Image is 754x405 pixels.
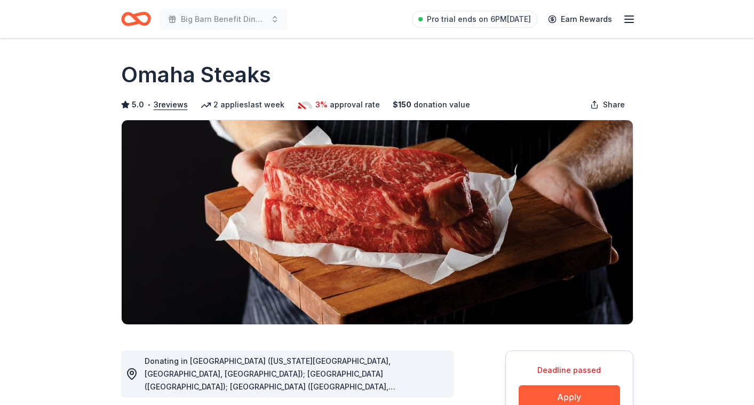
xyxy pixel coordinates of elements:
[315,98,328,111] span: 3%
[603,98,625,111] span: Share
[147,100,150,109] span: •
[132,98,144,111] span: 5.0
[201,98,284,111] div: 2 applies last week
[154,98,188,111] button: 3reviews
[519,364,620,377] div: Deadline passed
[427,13,531,26] span: Pro trial ends on 6PM[DATE]
[393,98,411,111] span: $ 150
[122,120,633,324] img: Image for Omaha Steaks
[121,60,271,90] h1: Omaha Steaks
[330,98,380,111] span: approval rate
[181,13,266,26] span: Big Barn Benefit Dinner and Dance
[412,11,537,28] a: Pro trial ends on 6PM[DATE]
[542,10,618,29] a: Earn Rewards
[414,98,470,111] span: donation value
[160,9,288,30] button: Big Barn Benefit Dinner and Dance
[582,94,633,115] button: Share
[121,6,151,32] a: Home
